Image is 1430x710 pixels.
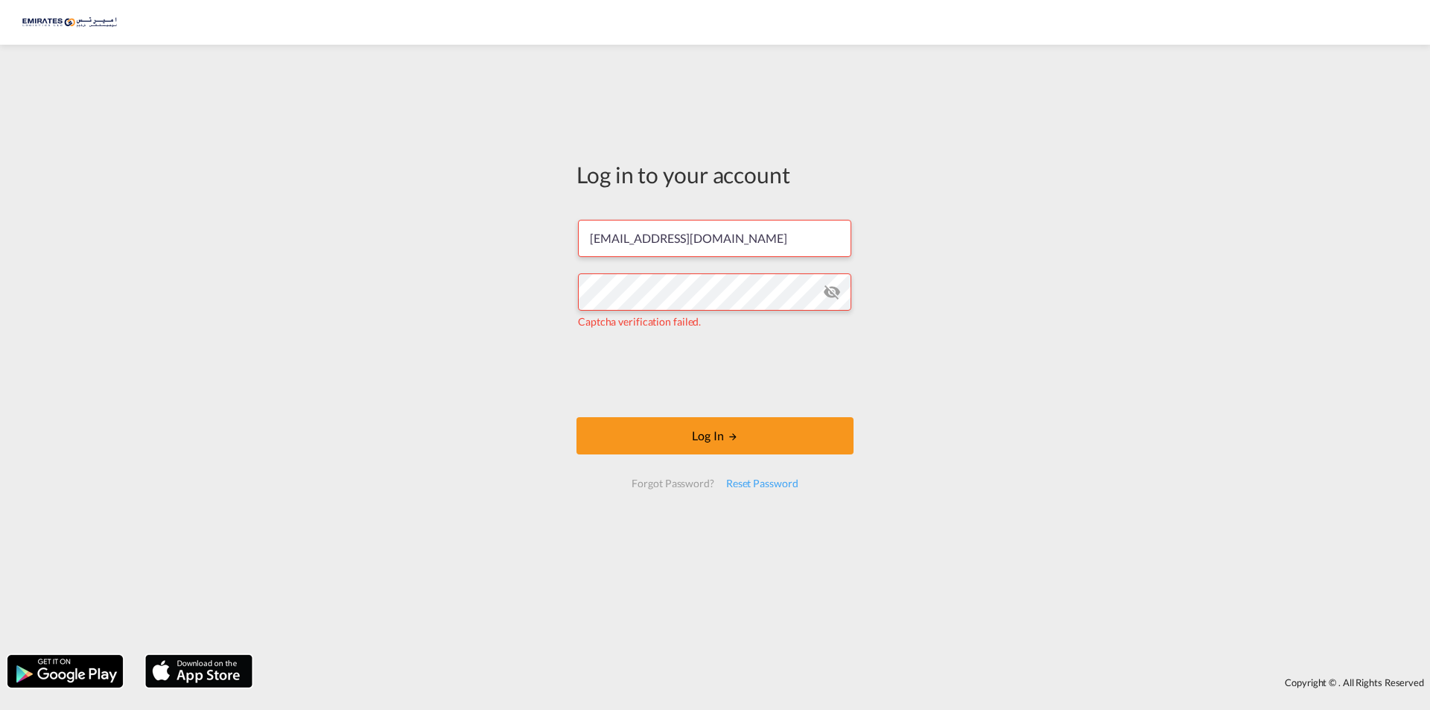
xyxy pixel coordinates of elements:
[144,653,254,689] img: apple.png
[576,417,854,454] button: LOGIN
[720,470,804,497] div: Reset Password
[602,344,828,402] iframe: reCAPTCHA
[578,220,851,257] input: Enter email/phone number
[6,653,124,689] img: google.png
[22,6,123,39] img: c67187802a5a11ec94275b5db69a26e6.png
[576,159,854,190] div: Log in to your account
[626,470,719,497] div: Forgot Password?
[578,315,701,328] span: Captcha verification failed.
[823,283,841,301] md-icon: icon-eye-off
[260,670,1430,695] div: Copyright © . All Rights Reserved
